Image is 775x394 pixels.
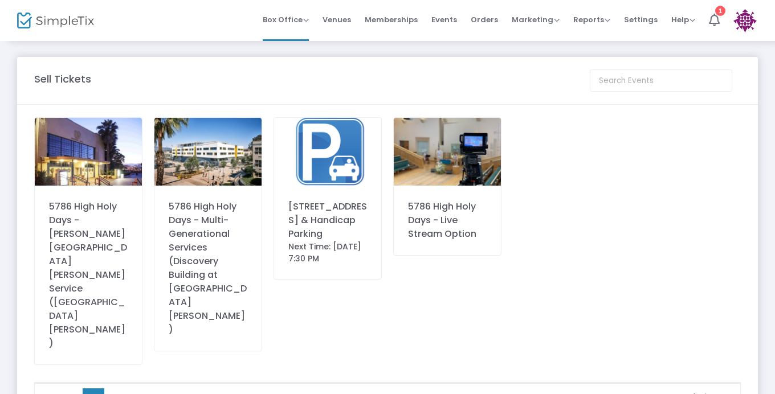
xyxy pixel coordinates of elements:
img: SaMoHighDiscoveryBuilding.jpg [154,118,262,186]
span: Reports [573,14,610,25]
div: 5786 High Holy Days - Multi-Generational Services (Discovery Building at [GEOGRAPHIC_DATA][PERSON... [169,200,247,336]
img: 638910584985590434638576272352431980HHDParkingImage.png [274,118,381,186]
span: Events [431,5,457,34]
span: Marketing [512,14,560,25]
span: Orders [471,5,498,34]
span: Help [671,14,695,25]
span: Venues [323,5,351,34]
div: 5786 High Holy Days - [PERSON_NAME][GEOGRAPHIC_DATA][PERSON_NAME] Service ([GEOGRAPHIC_DATA][PERS... [49,200,128,350]
img: 638576269594860971638261109720977930637953388428885090KILivestreamHHDImage.jpg [394,118,501,186]
div: [STREET_ADDRESS] & Handicap Parking [288,200,367,241]
div: Next Time: [DATE] 7:30 PM [288,241,367,265]
span: Settings [624,5,658,34]
div: 5786 High Holy Days - Live Stream Option [408,200,487,241]
input: Search Events [590,69,732,92]
div: 1 [715,6,725,16]
span: Box Office [263,14,309,25]
span: Memberships [365,5,418,34]
m-panel-title: Sell Tickets [34,71,91,87]
img: 638576232061168971638242796451800326637953335197422082BarnumHallDuskOutside.jpeg [35,118,142,186]
div: Data table [35,383,740,383]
